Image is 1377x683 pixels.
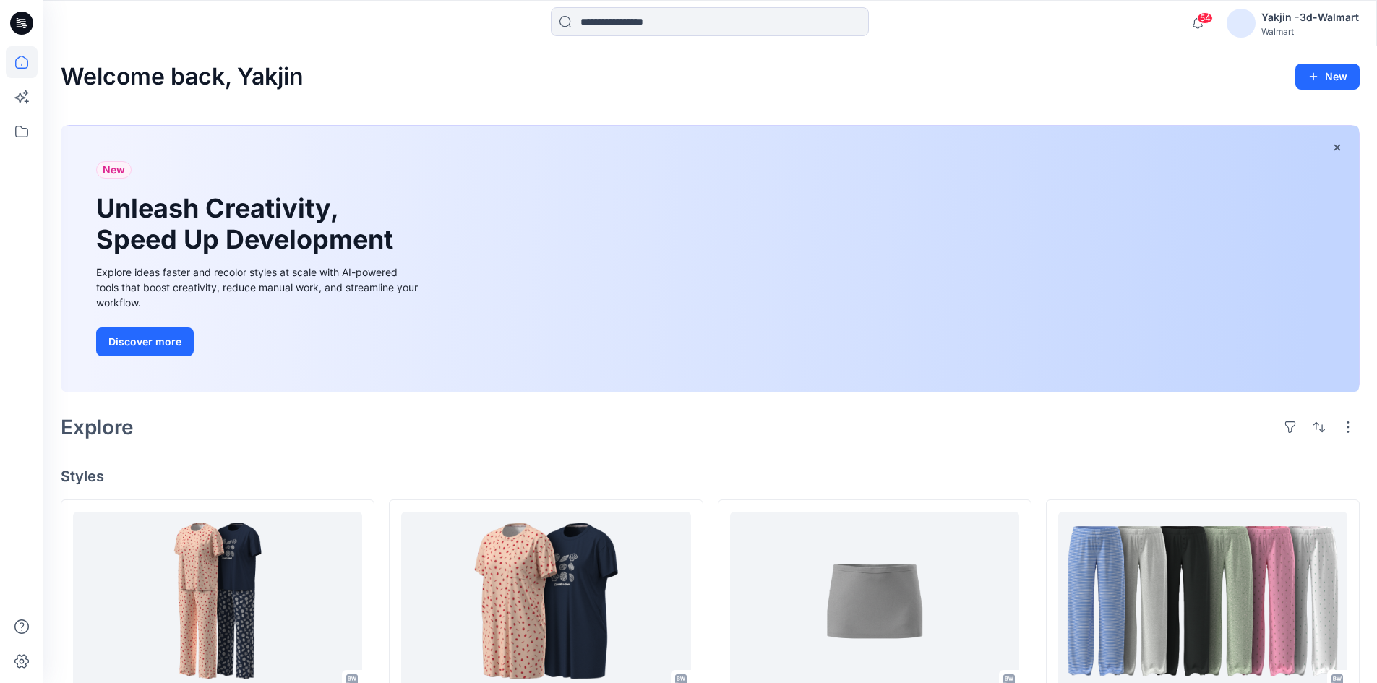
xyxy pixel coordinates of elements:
[1227,9,1256,38] img: avatar
[1197,12,1213,24] span: 54
[103,161,125,179] span: New
[1261,9,1359,26] div: Yakjin -3d-Walmart
[61,64,304,90] h2: Welcome back, Yakjin
[1295,64,1360,90] button: New
[96,327,194,356] button: Discover more
[96,327,421,356] a: Discover more
[61,416,134,439] h2: Explore
[96,193,400,255] h1: Unleash Creativity, Speed Up Development
[96,265,421,310] div: Explore ideas faster and recolor styles at scale with AI-powered tools that boost creativity, red...
[61,468,1360,485] h4: Styles
[1261,26,1359,37] div: Walmart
